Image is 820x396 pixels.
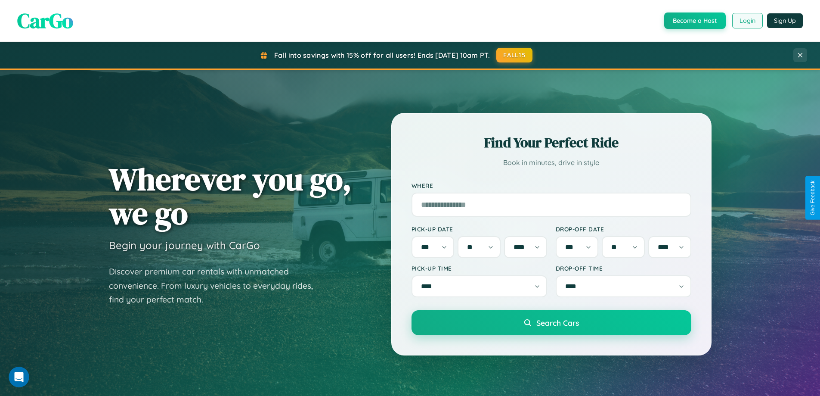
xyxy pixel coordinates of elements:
label: Pick-up Date [412,225,547,233]
label: Where [412,182,691,189]
h2: Find Your Perfect Ride [412,133,691,152]
iframe: Intercom live chat [9,367,29,387]
h3: Begin your journey with CarGo [109,239,260,252]
p: Book in minutes, drive in style [412,156,691,169]
span: Search Cars [536,318,579,327]
label: Drop-off Date [556,225,691,233]
span: Fall into savings with 15% off for all users! Ends [DATE] 10am PT. [274,51,490,59]
p: Discover premium car rentals with unmatched convenience. From luxury vehicles to everyday rides, ... [109,265,324,307]
button: Become a Host [664,12,726,29]
button: FALL15 [496,48,532,62]
div: Give Feedback [810,181,816,215]
h1: Wherever you go, we go [109,162,352,230]
label: Pick-up Time [412,265,547,272]
button: Sign Up [767,13,803,28]
button: Search Cars [412,310,691,335]
label: Drop-off Time [556,265,691,272]
span: CarGo [17,6,73,35]
button: Login [732,13,763,28]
